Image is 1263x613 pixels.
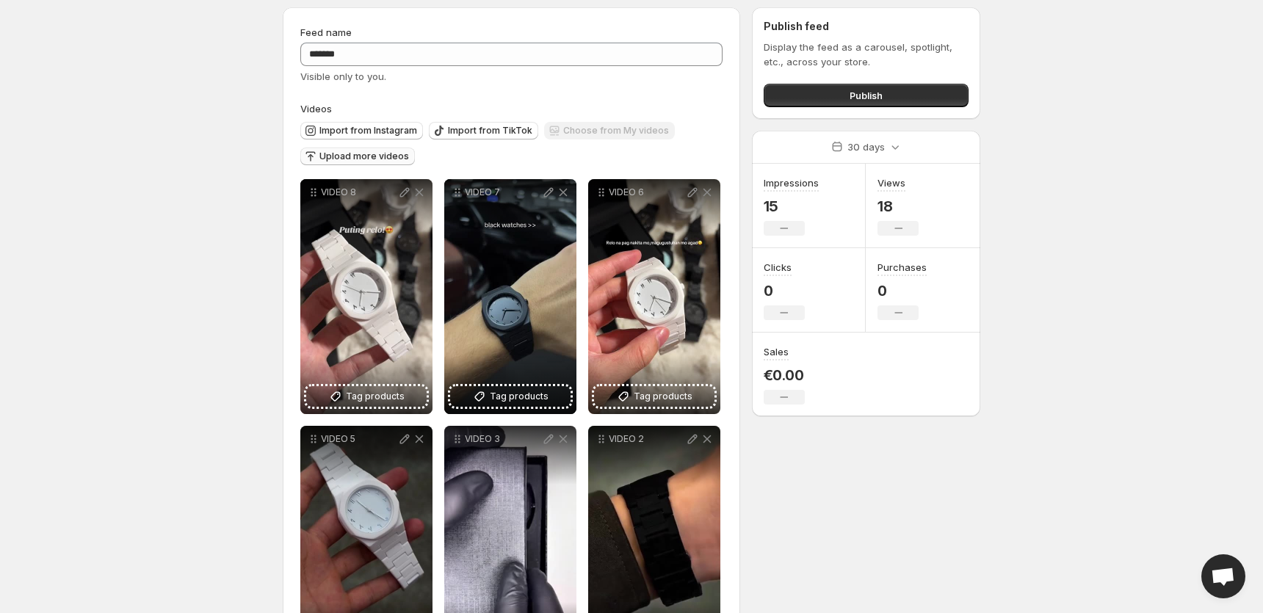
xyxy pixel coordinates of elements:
[319,150,409,162] span: Upload more videos
[764,197,819,215] p: 15
[490,389,549,404] span: Tag products
[300,70,386,82] span: Visible only to you.
[634,389,692,404] span: Tag products
[877,260,927,275] h3: Purchases
[764,260,792,275] h3: Clicks
[465,433,541,445] p: VIDEO 3
[319,125,417,137] span: Import from Instagram
[321,433,397,445] p: VIDEO 5
[877,197,919,215] p: 18
[444,179,576,414] div: VIDEO 7Tag products
[764,40,969,69] p: Display the feed as a carousel, spotlight, etc., across your store.
[877,175,905,190] h3: Views
[300,26,352,38] span: Feed name
[847,139,885,154] p: 30 days
[306,386,427,407] button: Tag products
[300,179,433,414] div: VIDEO 8Tag products
[588,179,720,414] div: VIDEO 6Tag products
[300,103,332,115] span: Videos
[594,386,714,407] button: Tag products
[465,186,541,198] p: VIDEO 7
[764,366,805,384] p: €0.00
[764,344,789,359] h3: Sales
[300,148,415,165] button: Upload more videos
[877,282,927,300] p: 0
[850,88,883,103] span: Publish
[764,84,969,107] button: Publish
[429,122,538,139] button: Import from TikTok
[1201,554,1245,598] div: Open chat
[300,122,423,139] button: Import from Instagram
[346,389,405,404] span: Tag products
[764,282,805,300] p: 0
[764,19,969,34] h2: Publish feed
[321,186,397,198] p: VIDEO 8
[609,433,685,445] p: VIDEO 2
[764,175,819,190] h3: Impressions
[450,386,571,407] button: Tag products
[448,125,532,137] span: Import from TikTok
[609,186,685,198] p: VIDEO 6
